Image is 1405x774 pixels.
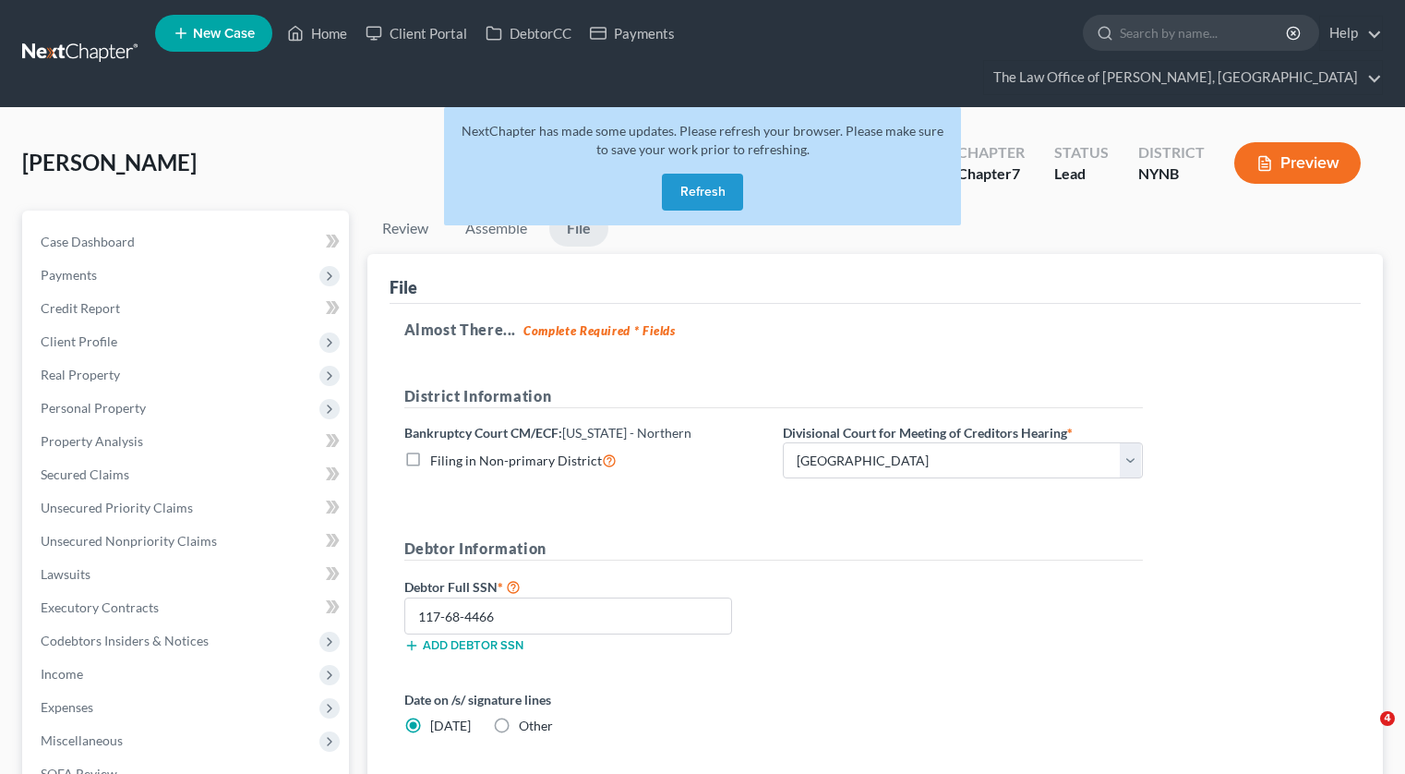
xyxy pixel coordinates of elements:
span: Executory Contracts [41,599,159,615]
a: Unsecured Nonpriority Claims [26,525,349,558]
a: Lawsuits [26,558,349,591]
span: 7 [1012,164,1020,182]
div: District [1138,142,1205,163]
span: 4 [1380,711,1395,726]
a: Property Analysis [26,425,349,458]
a: The Law Office of [PERSON_NAME], [GEOGRAPHIC_DATA] [984,61,1382,94]
div: Chapter [957,142,1025,163]
a: Payments [581,17,684,50]
h5: Debtor Information [404,538,1143,561]
a: Home [278,17,356,50]
span: Miscellaneous [41,732,123,748]
a: Credit Report [26,292,349,325]
iframe: Intercom live chat [1342,711,1387,756]
a: Secured Claims [26,458,349,491]
span: Personal Property [41,400,146,416]
span: Client Profile [41,333,117,349]
h5: Almost There... [404,319,1347,341]
span: Case Dashboard [41,234,135,249]
div: Chapter [957,163,1025,185]
span: Payments [41,267,97,283]
span: Codebtors Insiders & Notices [41,633,209,648]
span: Unsecured Nonpriority Claims [41,533,217,549]
div: NYNB [1138,163,1205,185]
span: Income [41,666,83,682]
a: Executory Contracts [26,591,349,624]
a: Help [1320,17,1382,50]
a: Unsecured Priority Claims [26,491,349,525]
span: Secured Claims [41,466,129,482]
input: Search by name... [1120,16,1289,50]
button: Refresh [662,174,743,211]
label: Divisional Court for Meeting of Creditors Hearing [783,423,1073,442]
span: Credit Report [41,300,120,316]
span: Filing in Non-primary District [430,453,602,468]
button: Preview [1234,142,1361,184]
input: XXX-XX-XXXX [404,598,733,635]
label: Bankruptcy Court CM/ECF: [404,423,691,442]
h5: District Information [404,385,1143,408]
span: Real Property [41,367,120,382]
a: Case Dashboard [26,225,349,259]
span: NextChapter has made some updates. Please refresh your browser. Please make sure to save your wor... [462,123,943,157]
span: Expenses [41,699,93,715]
span: New Case [193,27,255,41]
span: [US_STATE] - Northern [562,425,691,441]
span: Property Analysis [41,433,143,449]
span: [PERSON_NAME] [22,149,197,175]
label: Date on /s/ signature lines [404,690,764,709]
div: Lead [1054,163,1109,185]
a: Client Portal [356,17,476,50]
div: File [390,276,417,298]
span: Unsecured Priority Claims [41,500,193,515]
span: Lawsuits [41,566,90,582]
span: [DATE] [430,718,471,733]
label: Debtor Full SSN [395,575,774,598]
strong: Complete Required * Fields [523,323,676,338]
a: Review [367,211,443,247]
button: Add debtor SSN [404,638,523,653]
div: Status [1054,142,1109,163]
a: DebtorCC [476,17,581,50]
span: Other [519,718,553,733]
